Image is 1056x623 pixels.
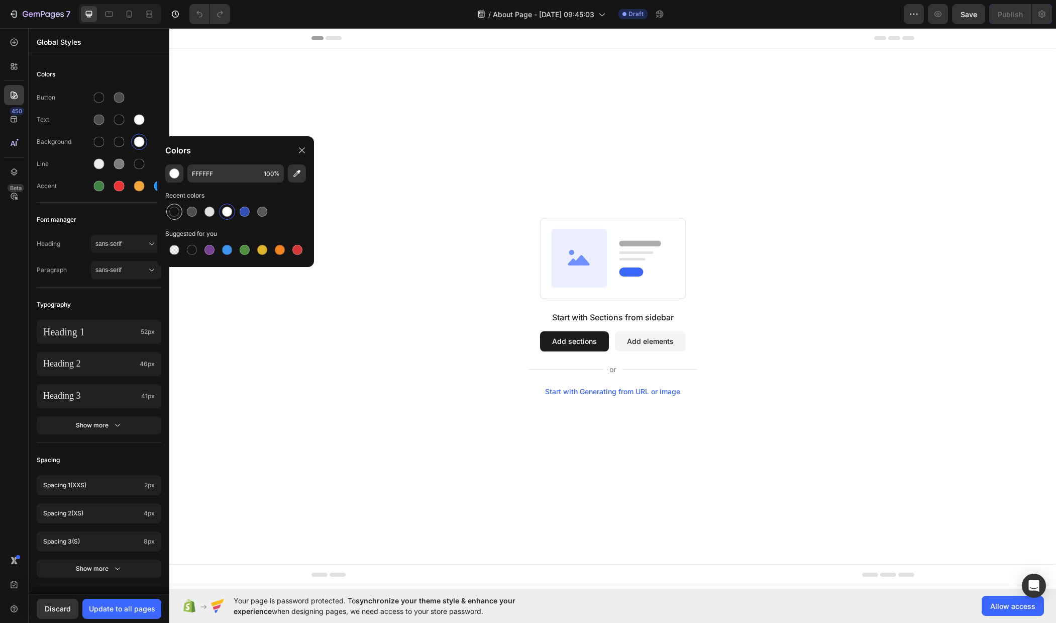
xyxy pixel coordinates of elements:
[165,229,306,239] div: Suggested for you
[45,603,71,614] div: Discard
[274,169,280,178] span: %
[71,509,83,517] span: (xs)
[141,327,155,336] span: 52px
[982,596,1044,616] button: Allow access
[144,509,155,518] span: 4px
[628,10,644,19] span: Draft
[990,601,1035,611] span: Allow access
[189,4,230,24] div: Undo/Redo
[91,235,161,253] button: sans-serif
[37,214,76,226] span: Font manager
[144,481,155,490] span: 2px
[187,164,260,183] input: E.g FFFFFF
[446,303,516,323] button: Add elements
[4,4,75,24] button: 7
[141,392,155,401] span: 41px
[43,358,136,370] p: Heading 2
[8,184,24,192] div: Beta
[76,420,123,430] div: Show more
[371,303,440,323] button: Add sections
[1022,574,1046,598] div: Open Intercom Messenger
[37,265,91,275] span: Paragraph
[37,68,55,80] span: Colors
[37,159,91,168] div: Line
[66,8,70,20] p: 7
[37,560,161,578] button: Show more
[43,509,140,518] p: Spacing 2
[961,10,977,19] span: Save
[37,182,91,191] div: Accent
[89,603,155,614] div: Update to all pages
[37,93,91,102] div: Button
[37,454,60,466] span: Spacing
[37,416,161,434] button: Show more
[10,107,24,115] div: 450
[43,325,137,338] p: Heading 1
[952,4,985,24] button: Save
[165,191,306,201] div: Recent colors
[234,596,515,615] span: synchronize your theme style & enhance your experience
[37,599,78,619] button: Discard
[144,537,155,546] span: 8px
[998,9,1023,20] div: Publish
[76,564,123,574] div: Show more
[95,265,147,275] span: sans-serif
[383,283,504,295] div: Start with Sections from sidebar
[169,28,1056,589] iframe: Design area
[37,239,91,248] span: Heading
[43,390,137,402] p: Heading 3
[43,537,140,546] p: Spacing 3
[82,599,161,619] button: Update to all pages
[234,595,555,616] span: Your page is password protected. To when designing pages, we need access to your store password.
[37,137,91,146] div: Background
[37,37,161,47] p: Global Styles
[95,239,147,248] span: sans-serif
[989,4,1031,24] button: Publish
[70,481,86,489] span: (xxs)
[37,115,91,124] div: Text
[37,299,71,311] span: Typography
[91,261,161,279] button: sans-serif
[493,9,594,20] span: About Page - [DATE] 09:45:03
[72,538,80,545] span: (s)
[376,360,511,368] div: Start with Generating from URL or image
[43,481,140,490] p: Spacing 1
[165,144,191,156] p: Colors
[140,360,155,369] span: 46px
[488,9,491,20] span: /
